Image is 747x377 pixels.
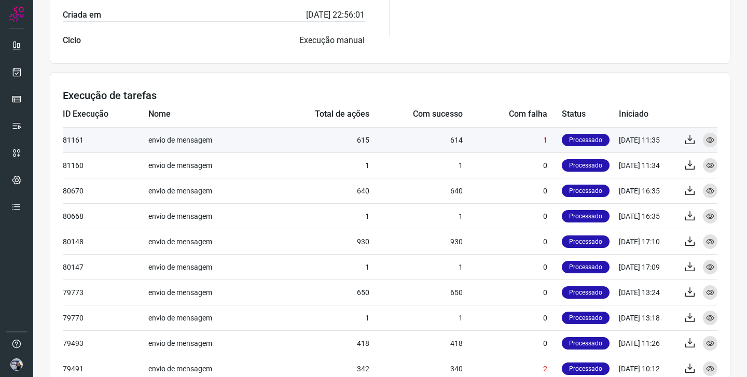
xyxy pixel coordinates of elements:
td: 79493 [63,330,148,356]
td: 930 [369,229,463,254]
td: 0 [463,280,562,305]
td: 1 [369,203,463,229]
p: Processado [562,337,610,350]
td: envio de mensagem [148,305,268,330]
td: 0 [463,178,562,203]
td: Status [562,102,619,127]
td: [DATE] 13:24 [619,280,676,305]
td: envio de mensagem [148,254,268,280]
td: 614 [369,127,463,152]
td: [DATE] 16:35 [619,203,676,229]
td: 1 [268,254,370,280]
td: 640 [369,178,463,203]
td: [DATE] 17:09 [619,254,676,280]
td: [DATE] 11:26 [619,330,676,356]
td: 1 [268,152,370,178]
td: 80670 [63,178,148,203]
td: 81160 [63,152,148,178]
td: 650 [369,280,463,305]
td: envio de mensagem [148,203,268,229]
h3: Execução de tarefas [63,89,717,102]
label: Criada em [63,9,101,21]
td: envio de mensagem [148,152,268,178]
td: 80148 [63,229,148,254]
td: 1 [369,305,463,330]
td: 0 [463,229,562,254]
td: envio de mensagem [148,229,268,254]
td: Iniciado [619,102,676,127]
td: 81161 [63,127,148,152]
td: envio de mensagem [148,280,268,305]
td: Com sucesso [369,102,463,127]
td: ID Execução [63,102,148,127]
td: Com falha [463,102,562,127]
p: Processado [562,210,610,222]
td: 418 [369,330,463,356]
td: 1 [268,203,370,229]
td: 418 [268,330,370,356]
td: 1 [369,254,463,280]
img: f6ca308f3af1934245aa32e6ccda0a1e.jpg [10,358,23,371]
td: 0 [463,305,562,330]
td: 79773 [63,280,148,305]
td: 1 [463,127,562,152]
td: 80668 [63,203,148,229]
td: 0 [463,330,562,356]
img: Logo [9,6,24,22]
td: 640 [268,178,370,203]
td: Total de ações [268,102,370,127]
p: Processado [562,235,610,248]
td: envio de mensagem [148,330,268,356]
td: [DATE] 17:10 [619,229,676,254]
p: Processado [562,312,610,324]
p: Processado [562,134,610,146]
td: 615 [268,127,370,152]
td: [DATE] 11:34 [619,152,676,178]
td: 0 [463,152,562,178]
p: Processado [562,286,610,299]
td: [DATE] 16:35 [619,178,676,203]
td: 1 [268,305,370,330]
p: Execução manual [299,34,365,47]
p: Processado [562,362,610,375]
td: 930 [268,229,370,254]
p: [DATE] 22:56:01 [306,9,365,21]
td: 650 [268,280,370,305]
td: [DATE] 13:18 [619,305,676,330]
p: Processado [562,261,610,273]
td: envio de mensagem [148,127,268,152]
td: 0 [463,254,562,280]
td: [DATE] 11:35 [619,127,676,152]
p: Processado [562,159,610,172]
td: 1 [369,152,463,178]
td: envio de mensagem [148,178,268,203]
td: 80147 [63,254,148,280]
p: Processado [562,185,610,197]
td: Nome [148,102,268,127]
label: Ciclo [63,34,81,47]
td: 0 [463,203,562,229]
td: 79770 [63,305,148,330]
